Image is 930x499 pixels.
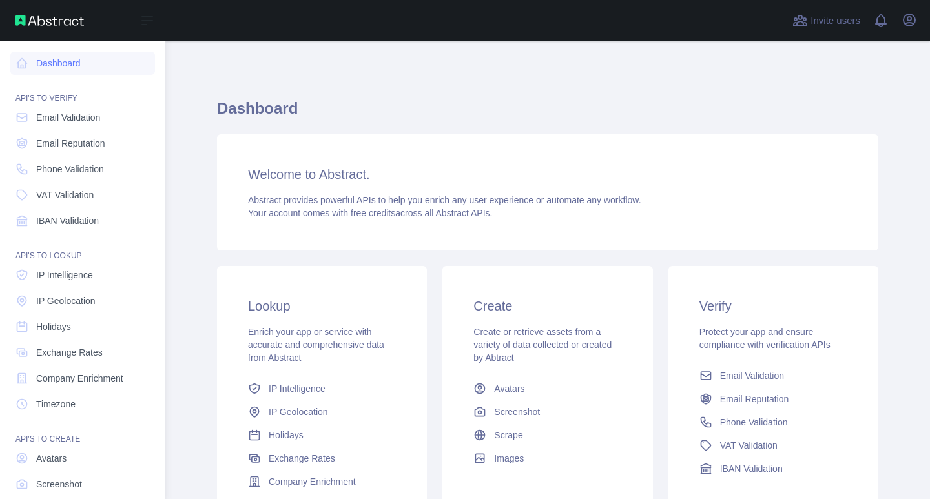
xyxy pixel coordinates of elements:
[694,411,852,434] a: Phone Validation
[699,297,847,315] h3: Verify
[790,10,863,31] button: Invite users
[36,320,71,333] span: Holidays
[10,341,155,364] a: Exchange Rates
[15,15,84,26] img: Abstract API
[720,416,788,429] span: Phone Validation
[243,377,401,400] a: IP Intelligence
[351,208,395,218] span: free credits
[694,387,852,411] a: Email Reputation
[699,327,831,350] span: Protect your app and ensure compliance with verification APIs
[269,405,328,418] span: IP Geolocation
[36,372,123,385] span: Company Enrichment
[10,263,155,287] a: IP Intelligence
[243,400,401,423] a: IP Geolocation
[10,473,155,496] a: Screenshot
[36,294,96,307] span: IP Geolocation
[10,392,155,416] a: Timezone
[473,297,621,315] h3: Create
[36,452,67,465] span: Avatars
[248,208,492,218] span: Your account comes with across all Abstract APIs.
[10,132,155,155] a: Email Reputation
[243,447,401,470] a: Exchange Rates
[10,418,155,444] div: API'S TO CREATE
[473,327,612,363] span: Create or retrieve assets from a variety of data collected or created by Abtract
[243,423,401,447] a: Holidays
[248,297,396,315] h3: Lookup
[694,364,852,387] a: Email Validation
[10,158,155,181] a: Phone Validation
[494,382,524,395] span: Avatars
[269,452,335,465] span: Exchange Rates
[720,439,778,452] span: VAT Validation
[36,346,103,359] span: Exchange Rates
[36,188,94,201] span: VAT Validation
[494,405,540,418] span: Screenshot
[494,452,524,465] span: Images
[494,429,522,442] span: Scrape
[36,163,104,176] span: Phone Validation
[10,367,155,390] a: Company Enrichment
[269,429,304,442] span: Holidays
[468,447,626,470] a: Images
[10,106,155,129] a: Email Validation
[10,447,155,470] a: Avatars
[36,214,99,227] span: IBAN Validation
[269,382,325,395] span: IP Intelligence
[10,77,155,103] div: API'S TO VERIFY
[248,195,641,205] span: Abstract provides powerful APIs to help you enrich any user experience or automate any workflow.
[243,470,401,493] a: Company Enrichment
[10,289,155,312] a: IP Geolocation
[36,111,100,124] span: Email Validation
[468,377,626,400] a: Avatars
[720,369,784,382] span: Email Validation
[217,98,878,129] h1: Dashboard
[10,52,155,75] a: Dashboard
[694,457,852,480] a: IBAN Validation
[248,165,847,183] h3: Welcome to Abstract.
[36,137,105,150] span: Email Reputation
[36,269,93,281] span: IP Intelligence
[720,392,789,405] span: Email Reputation
[468,423,626,447] a: Scrape
[269,475,356,488] span: Company Enrichment
[10,235,155,261] div: API'S TO LOOKUP
[36,478,82,491] span: Screenshot
[10,183,155,207] a: VAT Validation
[10,315,155,338] a: Holidays
[720,462,783,475] span: IBAN Validation
[694,434,852,457] a: VAT Validation
[10,209,155,232] a: IBAN Validation
[248,327,384,363] span: Enrich your app or service with accurate and comprehensive data from Abstract
[36,398,76,411] span: Timezone
[468,400,626,423] a: Screenshot
[811,14,860,28] span: Invite users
